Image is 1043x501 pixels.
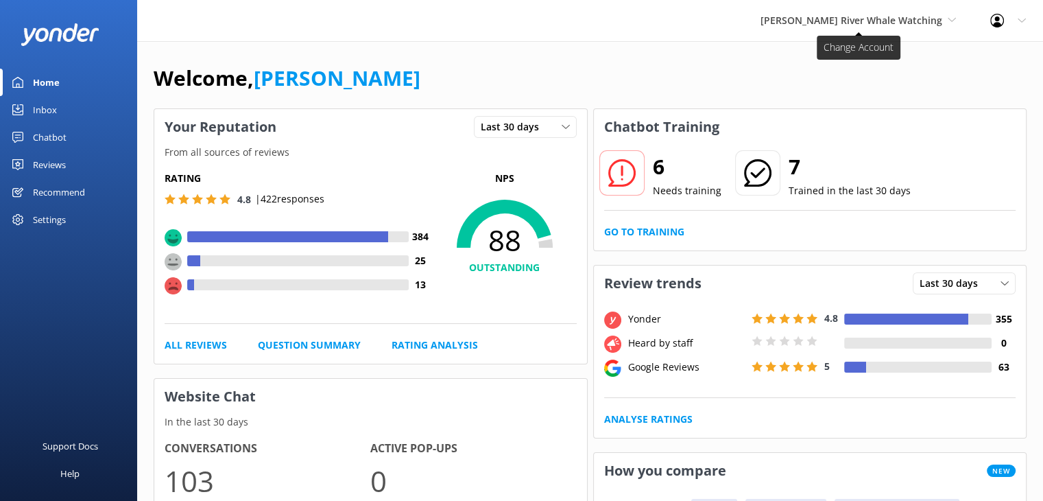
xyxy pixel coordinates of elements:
[154,62,420,95] h1: Welcome,
[43,432,98,460] div: Support Docs
[625,360,748,375] div: Google Reviews
[481,119,547,135] span: Last 30 days
[237,193,251,206] span: 4.8
[33,151,66,178] div: Reviews
[165,440,370,458] h4: Conversations
[625,336,748,351] div: Heard by staff
[433,223,577,257] span: 88
[625,312,748,327] div: Yonder
[165,338,227,353] a: All Reviews
[992,336,1016,351] h4: 0
[154,379,587,415] h3: Website Chat
[409,253,433,268] h4: 25
[604,224,684,240] a: Go to Training
[254,64,420,92] a: [PERSON_NAME]
[33,69,60,96] div: Home
[653,183,721,198] p: Needs training
[760,14,942,27] span: [PERSON_NAME] River Whale Watching
[604,412,693,427] a: Analyse Ratings
[409,229,433,244] h4: 384
[409,277,433,292] h4: 13
[433,260,577,275] h4: OUTSTANDING
[594,266,712,301] h3: Review trends
[789,183,911,198] p: Trained in the last 30 days
[392,338,478,353] a: Rating Analysis
[154,109,287,145] h3: Your Reputation
[594,453,736,489] h3: How you compare
[258,338,361,353] a: Question Summary
[920,276,986,291] span: Last 30 days
[255,191,324,207] p: | 422 responses
[653,150,721,183] h2: 6
[154,415,587,430] p: In the last 30 days
[370,440,576,458] h4: Active Pop-ups
[987,465,1016,477] span: New
[21,23,99,46] img: yonder-white-logo.png
[154,145,587,160] p: From all sources of reviews
[165,171,433,186] h5: Rating
[789,150,911,183] h2: 7
[824,360,830,373] span: 5
[33,206,66,233] div: Settings
[60,460,80,487] div: Help
[992,312,1016,327] h4: 355
[433,171,577,186] p: NPS
[33,124,67,151] div: Chatbot
[33,178,85,206] div: Recommend
[824,312,838,325] span: 4.8
[33,96,57,124] div: Inbox
[992,360,1016,375] h4: 63
[594,109,730,145] h3: Chatbot Training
